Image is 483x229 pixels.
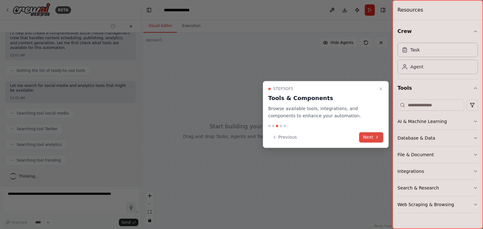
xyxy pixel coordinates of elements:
[359,132,383,142] button: Next
[377,85,385,93] button: Close walkthrough
[268,132,301,142] button: Previous
[145,6,153,14] button: Hide left sidebar
[273,86,293,91] span: Step 3 of 5
[268,94,376,103] h3: Tools & Components
[268,105,376,120] p: Browse available tools, integrations, and components to enhance your automation.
